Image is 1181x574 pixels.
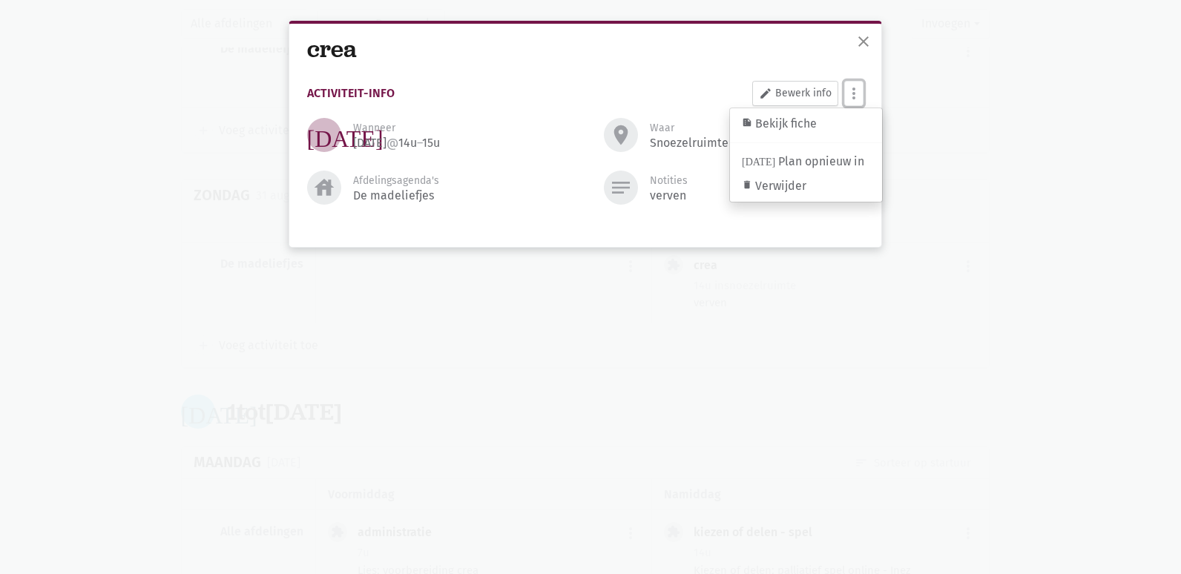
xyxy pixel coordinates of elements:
[353,136,440,151] div: [DATE] 14u 15u
[730,148,882,174] a: Plan opnieuw in
[353,174,439,188] div: Afdelingsagenda's
[752,81,838,106] a: Bewerk info
[386,136,398,150] span: @
[855,33,872,50] span: close
[730,174,882,199] a: Verwijder
[849,27,878,59] button: sluiten
[730,111,882,136] a: Bekijk fiche
[417,136,422,150] span: –
[742,179,752,190] i: delete
[307,123,384,147] i: [DATE]
[650,174,688,188] div: Notities
[742,154,775,165] i: [DATE]
[609,176,633,199] i: notes
[650,121,674,136] div: Waar
[353,121,395,136] div: Wanneer
[307,33,357,65] a: crea
[312,176,336,199] i: house
[609,123,633,147] i: room
[650,188,686,203] div: verven
[650,136,728,151] div: snoezelruimte
[307,88,395,99] div: Activiteit-info
[353,188,434,203] div: De madeliefjes
[759,87,772,100] i: edit
[742,117,752,128] i: summarize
